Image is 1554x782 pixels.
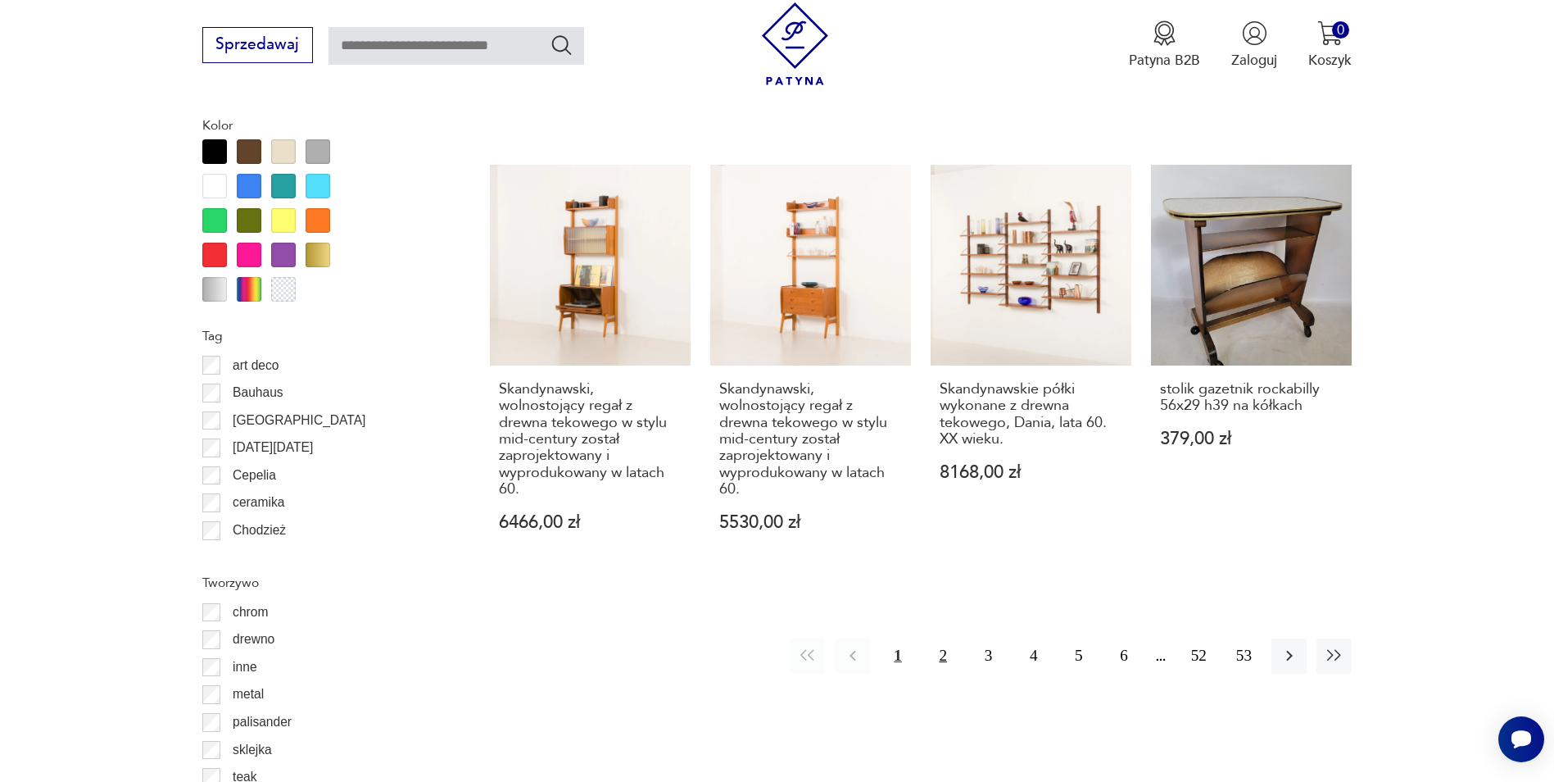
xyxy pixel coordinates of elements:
p: Tworzywo [202,572,443,593]
p: 6466,00 zł [499,514,682,531]
a: Ikona medaluPatyna B2B [1129,20,1200,70]
p: metal [233,684,264,705]
a: Skandynawski, wolnostojący regał z drewna tekowego w stylu mid-century został zaprojektowany i wy... [490,165,691,570]
p: Patyna B2B [1129,51,1200,70]
button: 6 [1106,639,1141,674]
p: palisander [233,712,292,733]
p: [GEOGRAPHIC_DATA] [233,410,365,431]
div: 0 [1332,21,1349,39]
button: 0Koszyk [1308,20,1352,70]
button: Szukaj [550,33,573,57]
p: [DATE][DATE] [233,437,313,458]
button: 4 [1016,639,1051,674]
a: stolik gazetnik rockabilly 56x29 h39 na kółkachstolik gazetnik rockabilly 56x29 h39 na kółkach379... [1151,165,1352,570]
img: Ikonka użytkownika [1242,20,1267,46]
p: 5530,00 zł [719,514,902,531]
h3: Skandynawski, wolnostojący regał z drewna tekowego w stylu mid-century został zaprojektowany i wy... [719,381,902,498]
img: Ikona medalu [1152,20,1177,46]
button: 2 [926,639,961,674]
button: Sprzedawaj [202,27,313,63]
button: 5 [1061,639,1096,674]
p: 3403,00 zł [940,77,1122,94]
button: 1 [881,639,916,674]
button: 53 [1226,639,1262,674]
p: Kolor [202,115,443,136]
a: Sprzedawaj [202,39,313,52]
p: sklejka [233,739,272,761]
a: Skandynawski, wolnostojący regał z drewna tekowego w stylu mid-century został zaprojektowany i wy... [710,165,911,570]
p: Cepelia [233,465,276,486]
p: Chodzież [233,520,286,541]
h3: Skandynawskie półki wykonane z drewna tekowego, Dania, lata 60. XX wieku. [940,381,1122,448]
h3: Skandynawski, wolnostojący regał z drewna tekowego w stylu mid-century został zaprojektowany i wy... [499,381,682,498]
p: inne [233,657,256,678]
p: drewno [233,629,274,650]
iframe: Smartsupp widget button [1498,716,1544,762]
img: Ikona koszyka [1317,20,1343,46]
button: 52 [1181,639,1216,674]
p: Bauhaus [233,382,283,403]
button: 3 [971,639,1006,674]
p: Ćmielów [233,548,282,569]
button: Patyna B2B [1129,20,1200,70]
p: Tag [202,325,443,347]
p: Zaloguj [1231,51,1277,70]
img: Patyna - sklep z meblami i dekoracjami vintage [754,2,836,85]
p: ceramika [233,492,284,513]
p: 379,00 zł [1160,430,1343,448]
p: Koszyk [1308,51,1352,70]
a: Skandynawskie półki wykonane z drewna tekowego, Dania, lata 60. XX wieku.Skandynawskie półki wyko... [931,165,1131,570]
h3: stolik gazetnik rockabilly 56x29 h39 na kółkach [1160,381,1343,415]
p: 8168,00 zł [940,464,1122,481]
p: art deco [233,355,279,376]
p: chrom [233,602,268,623]
button: Zaloguj [1231,20,1277,70]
